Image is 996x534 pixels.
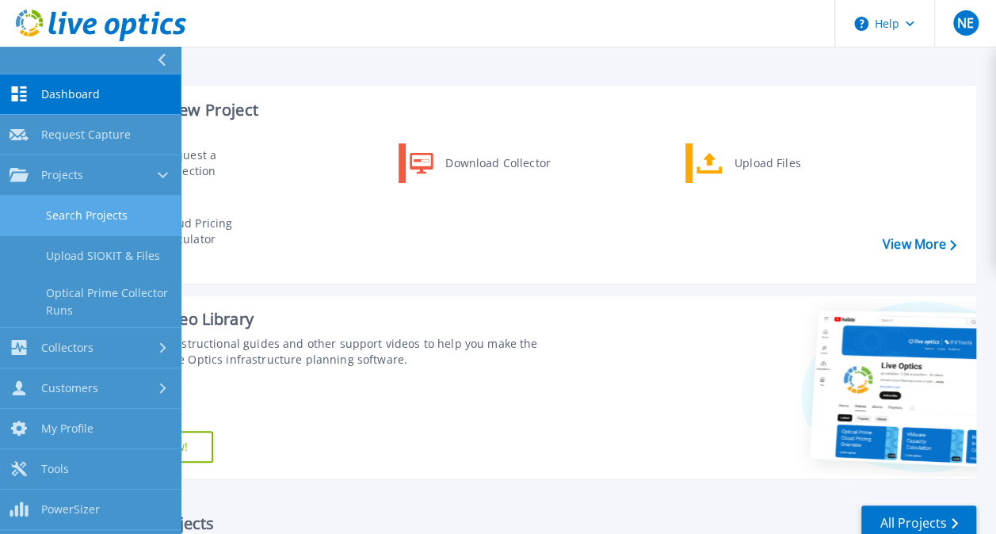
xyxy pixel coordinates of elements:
div: Support Video Library [93,309,560,330]
a: Download Collector [399,143,561,183]
span: Tools [41,462,69,476]
a: Request a Collection [112,143,274,183]
span: PowerSizer [41,502,100,517]
h3: Start a New Project [113,101,956,119]
div: Request a Collection [155,147,270,179]
a: Upload Files [685,143,848,183]
div: Upload Files [727,147,844,179]
span: Customers [41,381,98,395]
span: My Profile [41,421,93,436]
div: Cloud Pricing Calculator [153,216,270,247]
a: View More [883,237,956,252]
span: Collectors [41,341,93,355]
span: NE [957,17,974,29]
div: Download Collector [437,147,557,179]
div: Find tutorials, instructional guides and other support videos to help you make the most of your L... [93,336,560,368]
span: Dashboard [41,87,100,101]
span: Projects [41,168,83,182]
span: Request Capture [41,128,131,142]
a: Cloud Pricing Calculator [112,212,274,251]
